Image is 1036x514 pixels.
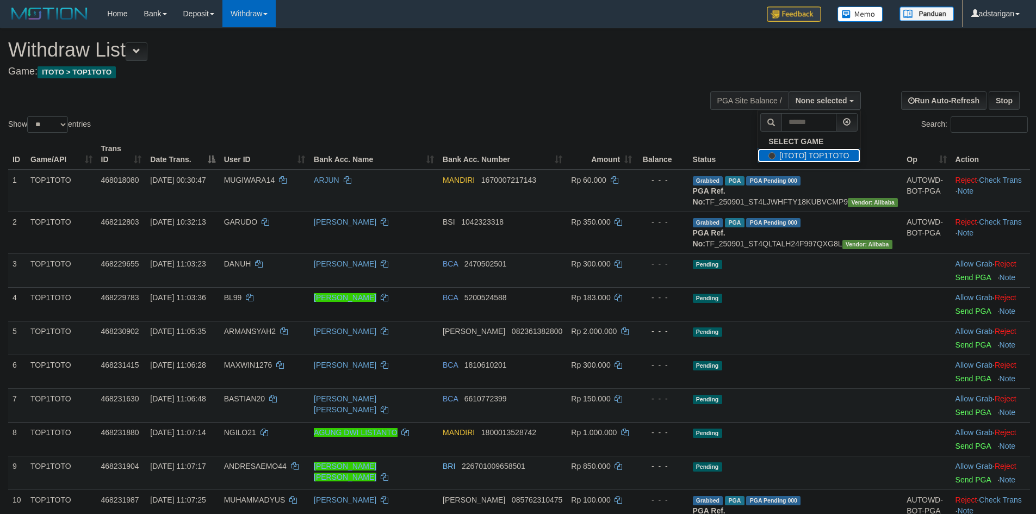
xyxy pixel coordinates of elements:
[901,91,987,110] a: Run Auto-Refresh
[26,321,97,355] td: TOP1TOTO
[462,462,525,470] span: Copy 226701009658501 to clipboard
[641,258,684,269] div: - - -
[443,394,458,403] span: BCA
[902,212,951,253] td: AUTOWD-BOT-PGA
[150,176,206,184] span: [DATE] 00:30:47
[8,422,26,456] td: 8
[481,428,536,437] span: Copy 1800013528742 to clipboard
[956,327,995,336] span: ·
[641,216,684,227] div: - - -
[224,327,276,336] span: ARMANSYAH2
[979,176,1022,184] a: Check Trans
[8,253,26,287] td: 3
[224,176,275,184] span: MUGIWARA14
[26,253,97,287] td: TOP1TOTO
[956,462,995,470] span: ·
[956,475,991,484] a: Send PGA
[956,176,977,184] a: Reject
[1000,374,1016,383] a: Note
[309,139,438,170] th: Bank Acc. Name: activate to sort column ascending
[956,218,977,226] a: Reject
[951,287,1030,321] td: ·
[902,139,951,170] th: Op: activate to sort column ascending
[958,187,974,195] a: Note
[443,496,505,504] span: [PERSON_NAME]
[956,428,992,437] a: Allow Grab
[899,7,954,21] img: panduan.png
[688,139,903,170] th: Status
[693,429,722,438] span: Pending
[150,327,206,336] span: [DATE] 11:05:35
[8,116,91,133] label: Show entries
[571,327,617,336] span: Rp 2.000.000
[758,134,860,148] a: SELECT GAME
[8,212,26,253] td: 2
[571,496,610,504] span: Rp 100.000
[512,496,562,504] span: Copy 085762310475 to clipboard
[314,327,376,336] a: [PERSON_NAME]
[956,340,991,349] a: Send PGA
[995,327,1016,336] a: Reject
[571,293,610,302] span: Rp 183.000
[220,139,309,170] th: User ID: activate to sort column ascending
[571,361,610,369] span: Rp 300.000
[951,212,1030,253] td: · ·
[693,462,722,472] span: Pending
[443,176,475,184] span: MANDIRI
[314,394,376,414] a: [PERSON_NAME] [PERSON_NAME]
[641,461,684,472] div: - - -
[38,66,116,78] span: ITOTO > TOP1TOTO
[150,496,206,504] span: [DATE] 11:07:25
[956,462,992,470] a: Allow Grab
[1000,408,1016,417] a: Note
[443,259,458,268] span: BCA
[838,7,883,22] img: Button%20Memo.svg
[725,176,744,185] span: Marked by adsnindar
[571,176,606,184] span: Rp 60.000
[26,139,97,170] th: Game/API: activate to sort column ascending
[224,218,257,226] span: GARUDO
[464,259,507,268] span: Copy 2470502501 to clipboard
[150,394,206,403] span: [DATE] 11:06:48
[224,394,265,403] span: BASTIAN20
[796,96,847,105] span: None selected
[956,408,991,417] a: Send PGA
[224,361,272,369] span: MAXWIN1276
[688,212,903,253] td: TF_250901_ST4QLTALH24F997QXG8L
[464,394,507,403] span: Copy 6610772399 to clipboard
[979,496,1022,504] a: Check Trans
[956,361,992,369] a: Allow Grab
[956,273,991,282] a: Send PGA
[101,218,139,226] span: 468212803
[746,176,801,185] span: PGA Pending
[768,152,776,159] input: [ITOTO] TOP1TOTO
[571,259,610,268] span: Rp 300.000
[951,388,1030,422] td: ·
[150,293,206,302] span: [DATE] 11:03:36
[958,228,974,237] a: Note
[150,218,206,226] span: [DATE] 10:32:13
[1000,307,1016,315] a: Note
[150,428,206,437] span: [DATE] 11:07:14
[481,176,536,184] span: Copy 1670007217143 to clipboard
[101,462,139,470] span: 468231904
[101,361,139,369] span: 468231415
[995,462,1016,470] a: Reject
[693,496,723,505] span: Grabbed
[314,259,376,268] a: [PERSON_NAME]
[26,355,97,388] td: TOP1TOTO
[567,139,636,170] th: Amount: activate to sort column ascending
[314,293,376,302] a: [PERSON_NAME]
[636,139,688,170] th: Balance
[571,394,610,403] span: Rp 150.000
[8,287,26,321] td: 4
[641,393,684,404] div: - - -
[571,218,610,226] span: Rp 350.000
[464,361,507,369] span: Copy 1810610201 to clipboard
[995,428,1016,437] a: Reject
[224,496,286,504] span: MUHAMMADYUS
[951,253,1030,287] td: ·
[8,170,26,212] td: 1
[693,327,722,337] span: Pending
[443,293,458,302] span: BCA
